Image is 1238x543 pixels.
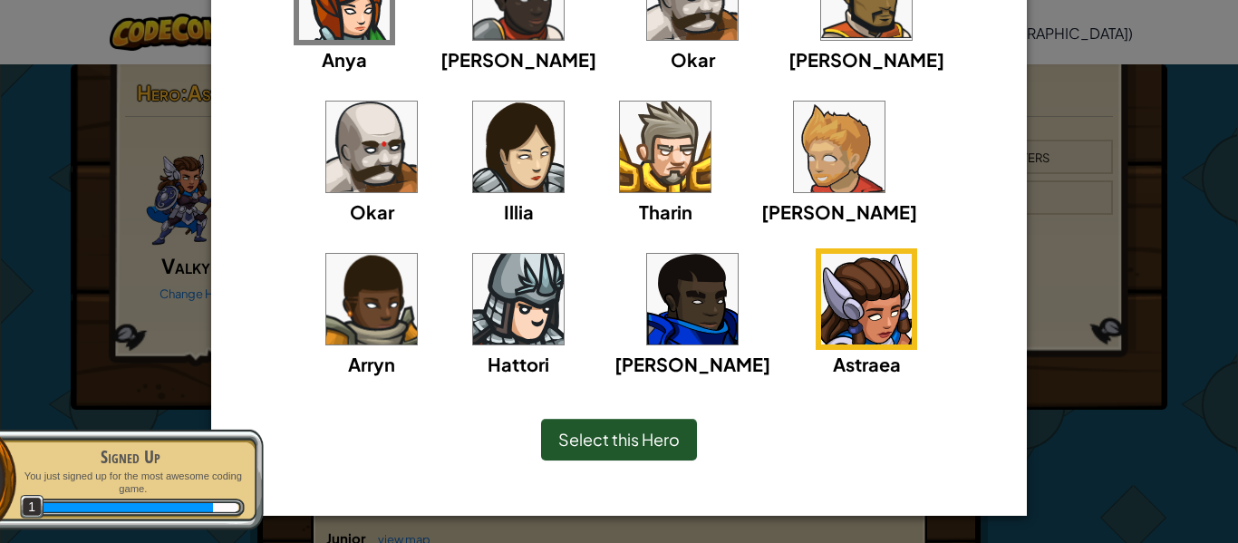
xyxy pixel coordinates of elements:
[794,102,885,192] img: portrait.png
[326,254,417,344] img: portrait.png
[821,254,912,344] img: portrait.png
[671,48,715,71] span: Okar
[326,102,417,192] img: portrait.png
[620,102,711,192] img: portrait.png
[16,470,245,496] p: You just signed up for the most awesome coding game.
[440,48,596,71] span: [PERSON_NAME]
[788,48,944,71] span: [PERSON_NAME]
[473,254,564,344] img: portrait.png
[348,353,395,375] span: Arryn
[488,353,549,375] span: Hattori
[614,353,770,375] span: [PERSON_NAME]
[639,200,692,223] span: Tharin
[558,429,680,450] span: Select this Hero
[504,200,534,223] span: Illia
[473,102,564,192] img: portrait.png
[833,353,901,375] span: Astraea
[350,200,394,223] span: Okar
[16,444,245,470] div: Signed Up
[647,254,738,344] img: portrait.png
[20,495,44,519] span: 1
[761,200,917,223] span: [PERSON_NAME]
[322,48,367,71] span: Anya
